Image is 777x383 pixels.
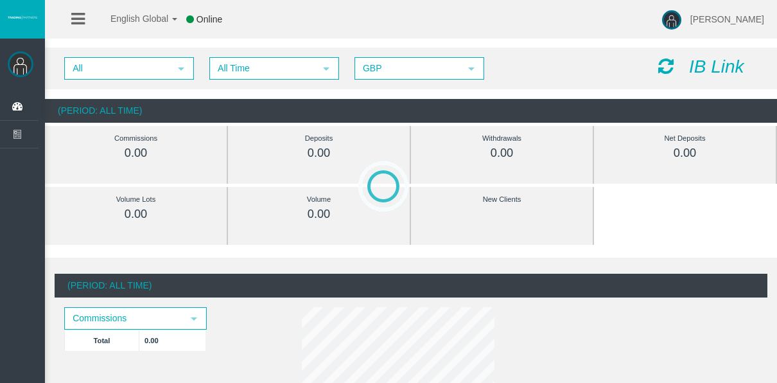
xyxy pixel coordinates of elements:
[690,14,764,24] span: [PERSON_NAME]
[74,146,198,161] div: 0.00
[689,57,744,76] i: IB Link
[466,64,476,74] span: select
[658,57,674,75] i: Reload Dashboard
[176,64,186,74] span: select
[440,146,564,161] div: 0.00
[257,207,381,222] div: 0.00
[189,314,199,324] span: select
[55,274,767,298] div: (Period: All Time)
[211,58,315,78] span: All Time
[74,207,198,222] div: 0.00
[257,131,381,146] div: Deposits
[440,131,564,146] div: Withdrawals
[623,146,747,161] div: 0.00
[65,330,139,351] td: Total
[74,131,198,146] div: Commissions
[139,330,206,351] td: 0.00
[321,64,331,74] span: select
[662,10,681,30] img: user-image
[45,99,777,123] div: (Period: All Time)
[65,308,182,328] span: Commissions
[196,14,222,24] span: Online
[257,146,381,161] div: 0.00
[6,15,39,20] img: logo.svg
[94,13,168,24] span: English Global
[74,192,198,207] div: Volume Lots
[257,192,381,207] div: Volume
[356,58,460,78] span: GBP
[65,58,170,78] span: All
[623,131,747,146] div: Net Deposits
